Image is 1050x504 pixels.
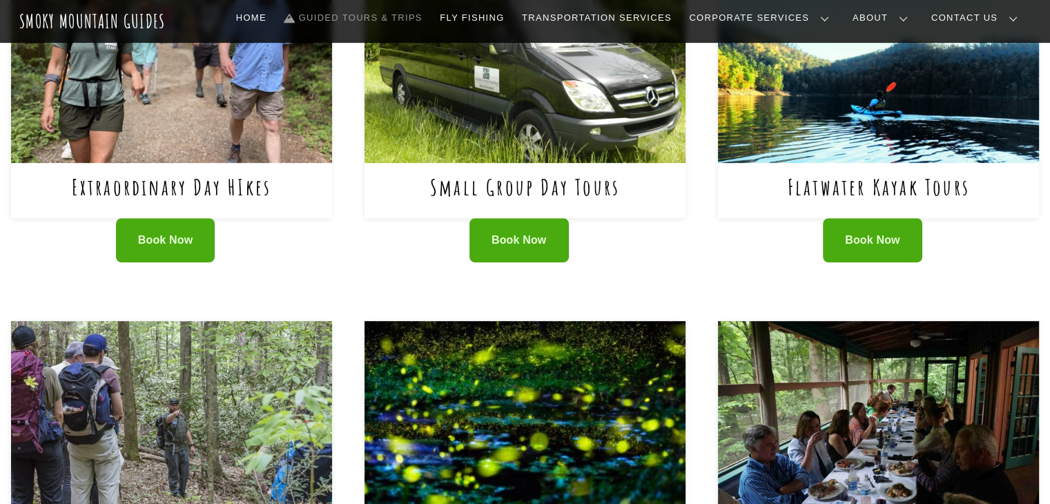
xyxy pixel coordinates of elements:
[116,218,215,263] a: Book Now
[847,3,919,32] a: About
[138,233,193,248] span: Book Now
[430,173,620,201] a: Small Group Day Tours
[683,3,840,32] a: Corporate Services
[279,3,428,32] a: Guided Tours & Trips
[434,3,509,32] a: Fly Fishing
[516,3,677,32] a: Transportation Services
[823,218,922,263] a: Book Now
[492,233,547,248] span: Book Now
[926,3,1029,32] a: Contact Us
[19,10,166,32] a: Smoky Mountain Guides
[845,233,900,248] span: Book Now
[72,173,272,201] a: Extraordinary Day HIkes
[469,218,569,263] a: Book Now
[231,3,272,32] a: Home
[788,173,970,201] a: Flatwater Kayak Tours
